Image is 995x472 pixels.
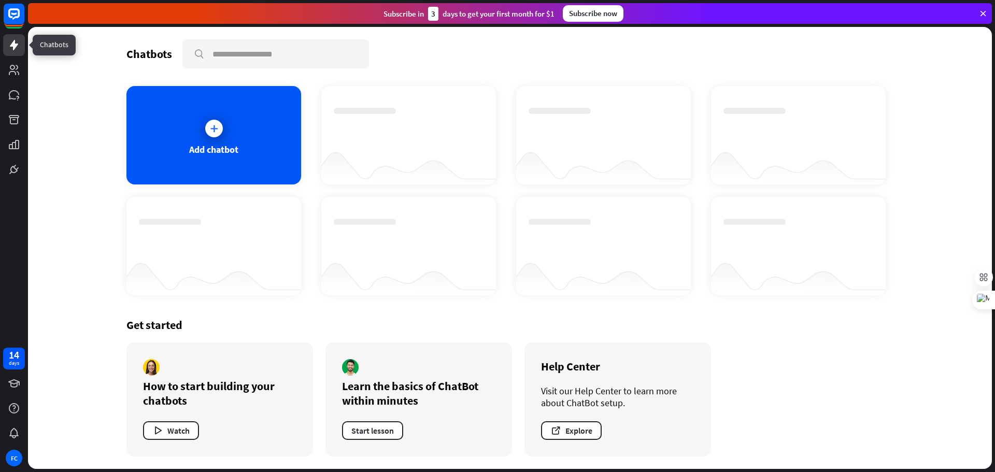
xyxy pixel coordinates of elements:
[189,144,238,155] div: Add chatbot
[6,450,22,466] div: FC
[383,7,555,21] div: Subscribe in days to get your first month for $1
[541,421,602,440] button: Explore
[9,360,19,367] div: days
[342,421,403,440] button: Start lesson
[126,47,172,61] div: Chatbots
[8,4,39,35] button: Open LiveChat chat widget
[126,318,893,332] div: Get started
[541,359,694,374] div: Help Center
[342,379,495,408] div: Learn the basics of ChatBot within minutes
[342,359,359,376] img: author
[3,348,25,369] a: 14 days
[143,379,296,408] div: How to start building your chatbots
[541,385,694,409] div: Visit our Help Center to learn more about ChatBot setup.
[143,421,199,440] button: Watch
[428,7,438,21] div: 3
[563,5,623,22] div: Subscribe now
[143,359,160,376] img: author
[9,350,19,360] div: 14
